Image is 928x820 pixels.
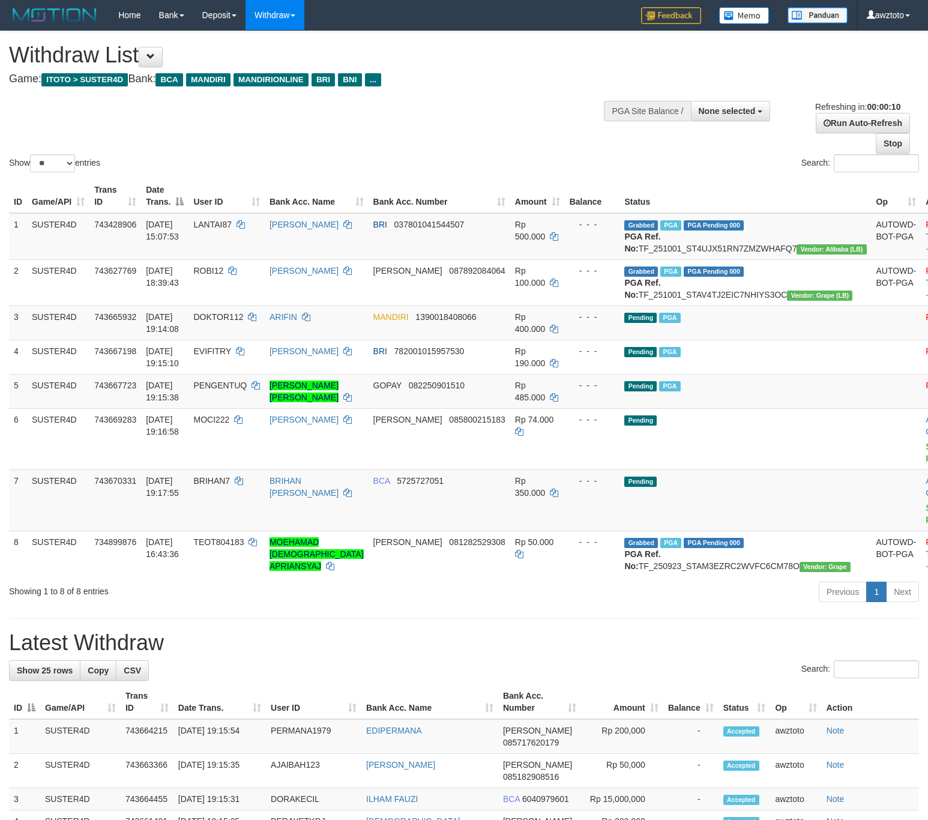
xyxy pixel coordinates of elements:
[94,312,136,322] span: 743665932
[9,788,40,810] td: 3
[27,408,89,469] td: SUSTER4D
[787,291,852,301] span: Vendor URL: https://dashboard.q2checkout.com/secure
[788,7,848,23] img: panduan.png
[373,346,387,356] span: BRI
[570,345,615,357] div: - - -
[581,719,663,754] td: Rp 200,000
[624,381,657,391] span: Pending
[94,476,136,486] span: 743670331
[193,537,244,547] span: TEOT804183
[270,346,339,356] a: [PERSON_NAME]
[373,312,409,322] span: MANDIRI
[94,220,136,229] span: 743428906
[498,685,581,719] th: Bank Acc. Number: activate to sort column ascending
[660,267,681,277] span: Marked by awztoto
[394,220,465,229] span: Copy 037801041544507 to clipboard
[366,760,435,770] a: [PERSON_NAME]
[369,179,510,213] th: Bank Acc. Number: activate to sort column ascending
[124,666,141,675] span: CSV
[17,666,73,675] span: Show 25 rows
[94,266,136,276] span: 743627769
[581,788,663,810] td: Rp 15,000,000
[30,154,75,172] select: Showentries
[510,179,565,213] th: Amount: activate to sort column ascending
[193,381,247,390] span: PENGENTUQ
[9,660,80,681] a: Show 25 rows
[146,381,179,402] span: [DATE] 19:15:38
[266,685,361,719] th: User ID: activate to sort column ascending
[797,244,866,255] span: Vendor URL: https://dashboard.q2checkout.com/secure
[394,346,465,356] span: Copy 782001015957530 to clipboard
[570,219,615,231] div: - - -
[9,531,27,577] td: 8
[266,754,361,788] td: AJAIBAH123
[872,259,921,306] td: AUTOWD-BOT-PGA
[624,415,657,426] span: Pending
[503,726,572,735] span: [PERSON_NAME]
[121,685,173,719] th: Trans ID: activate to sort column ascending
[723,761,759,771] span: Accepted
[872,531,921,577] td: AUTOWD-BOT-PGA
[40,685,121,719] th: Game/API: activate to sort column ascending
[515,312,546,334] span: Rp 400.000
[9,685,40,719] th: ID: activate to sort column descending
[312,73,335,86] span: BRI
[146,266,179,288] span: [DATE] 18:39:43
[800,562,851,572] span: Vendor URL: https://settle31.1velocity.biz
[449,537,505,547] span: Copy 081282529308 to clipboard
[624,313,657,323] span: Pending
[691,101,771,121] button: None selected
[770,719,821,754] td: awztoto
[503,772,559,782] span: Copy 085182908516 to clipboard
[365,73,381,86] span: ...
[815,102,900,112] span: Refreshing in:
[449,415,505,424] span: Copy 085800215183 to clipboard
[624,347,657,357] span: Pending
[146,312,179,334] span: [DATE] 19:14:08
[41,73,128,86] span: ITOTO > SUSTER4D
[886,582,919,602] a: Next
[503,760,572,770] span: [PERSON_NAME]
[801,660,919,678] label: Search:
[373,415,442,424] span: [PERSON_NAME]
[40,754,121,788] td: SUSTER4D
[659,347,680,357] span: Marked by awztoto
[373,266,442,276] span: [PERSON_NAME]
[27,259,89,306] td: SUSTER4D
[770,685,821,719] th: Op: activate to sort column ascending
[27,179,89,213] th: Game/API: activate to sort column ascending
[660,220,681,231] span: Marked by awztoto
[822,685,919,719] th: Action
[155,73,182,86] span: BCA
[515,537,554,547] span: Rp 50.000
[186,73,230,86] span: MANDIRI
[173,788,266,810] td: [DATE] 19:15:31
[9,179,27,213] th: ID
[40,788,121,810] td: SUSTER4D
[684,220,744,231] span: PGA Pending
[801,154,919,172] label: Search:
[9,469,27,531] td: 7
[397,476,444,486] span: Copy 5725727051 to clipboard
[684,538,744,548] span: PGA Pending
[338,73,361,86] span: BNI
[816,113,910,133] a: Run Auto-Refresh
[88,666,109,675] span: Copy
[9,340,27,374] td: 4
[373,381,402,390] span: GOPAY
[719,7,770,24] img: Button%20Memo.svg
[366,794,418,804] a: ILHAM FAUZI
[9,580,378,597] div: Showing 1 to 8 of 8 entries
[9,43,607,67] h1: Withdraw List
[663,754,719,788] td: -
[266,719,361,754] td: PERMANA1979
[515,476,546,498] span: Rp 350.000
[624,220,658,231] span: Grabbed
[515,346,546,368] span: Rp 190.000
[624,278,660,300] b: PGA Ref. No:
[373,476,390,486] span: BCA
[234,73,309,86] span: MANDIRIONLINE
[193,346,231,356] span: EVIFITRY
[94,346,136,356] span: 743667198
[624,538,658,548] span: Grabbed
